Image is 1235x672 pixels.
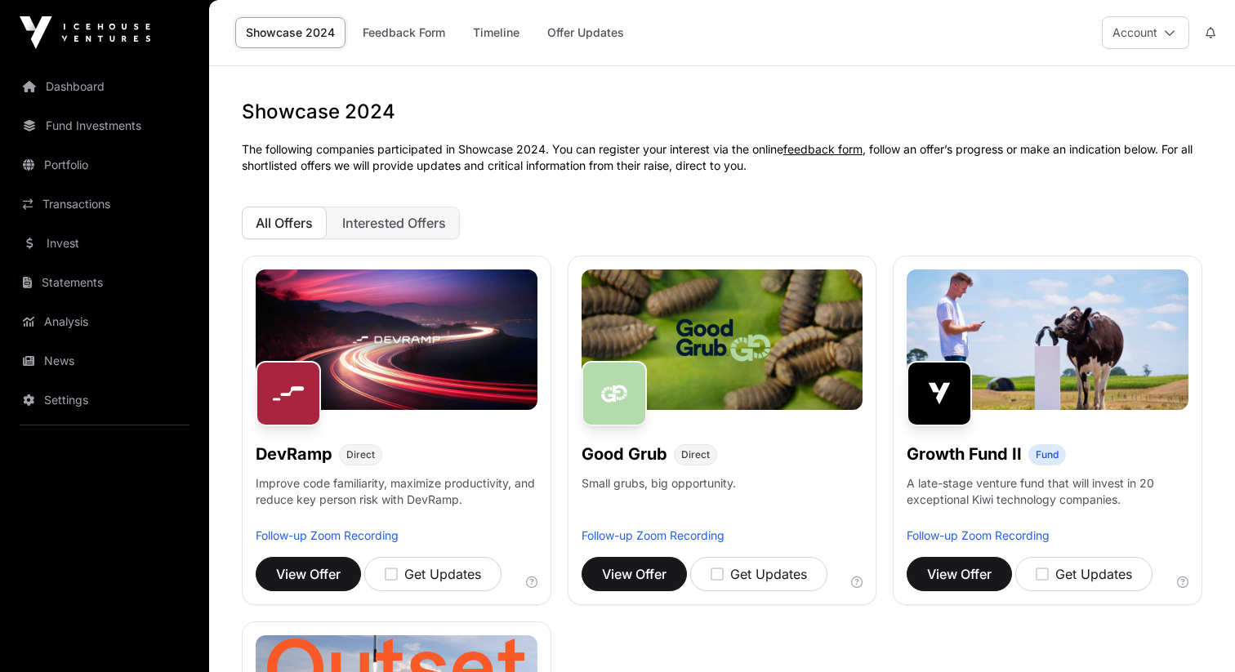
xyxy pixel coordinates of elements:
[582,269,863,410] img: file.jpg
[256,269,537,410] img: file.jpg
[13,382,196,418] a: Settings
[242,141,1202,174] p: The following companies participated in Showcase 2024. You can register your interest via the onl...
[342,215,446,231] span: Interested Offers
[711,564,807,584] div: Get Updates
[907,269,1188,410] img: craig_piggott_0.jpg
[1015,557,1153,591] button: Get Updates
[256,528,399,542] a: Follow-up Zoom Recording
[20,16,150,49] img: Icehouse Ventures Logo
[582,557,687,591] button: View Offer
[582,443,667,465] h1: Good Grub
[927,564,992,584] span: View Offer
[13,147,196,183] a: Portfolio
[346,448,375,461] span: Direct
[582,528,725,542] a: Follow-up Zoom Recording
[690,557,827,591] button: Get Updates
[242,99,1202,125] h1: Showcase 2024
[1036,564,1132,584] div: Get Updates
[235,17,346,48] a: Showcase 2024
[256,215,313,231] span: All Offers
[13,265,196,300] a: Statements
[537,17,635,48] a: Offer Updates
[256,361,321,426] img: DevRamp
[385,564,481,584] div: Get Updates
[582,361,647,426] img: Good Grub
[602,564,667,584] span: View Offer
[256,475,537,508] p: Improve code familiarity, maximize productivity, and reduce key person risk with DevRamp.
[582,475,736,492] p: Small grubs, big opportunity.
[13,304,196,340] a: Analysis
[13,343,196,379] a: News
[907,528,1050,542] a: Follow-up Zoom Recording
[907,443,1022,465] h1: Growth Fund II
[681,448,710,461] span: Direct
[328,207,460,239] button: Interested Offers
[783,142,863,156] a: feedback form
[13,69,196,105] a: Dashboard
[907,475,1188,508] p: A late-stage venture fund that will invest in 20 exceptional Kiwi technology companies.
[256,443,332,465] h1: DevRamp
[13,225,196,261] a: Invest
[364,557,502,591] button: Get Updates
[907,361,972,426] img: Growth Fund II
[276,564,341,584] span: View Offer
[242,207,327,239] button: All Offers
[907,557,1012,591] button: View Offer
[1102,16,1189,49] button: Account
[1153,594,1235,672] iframe: Chat Widget
[13,186,196,222] a: Transactions
[13,108,196,144] a: Fund Investments
[256,557,361,591] button: View Offer
[352,17,456,48] a: Feedback Form
[462,17,530,48] a: Timeline
[1036,448,1059,461] span: Fund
